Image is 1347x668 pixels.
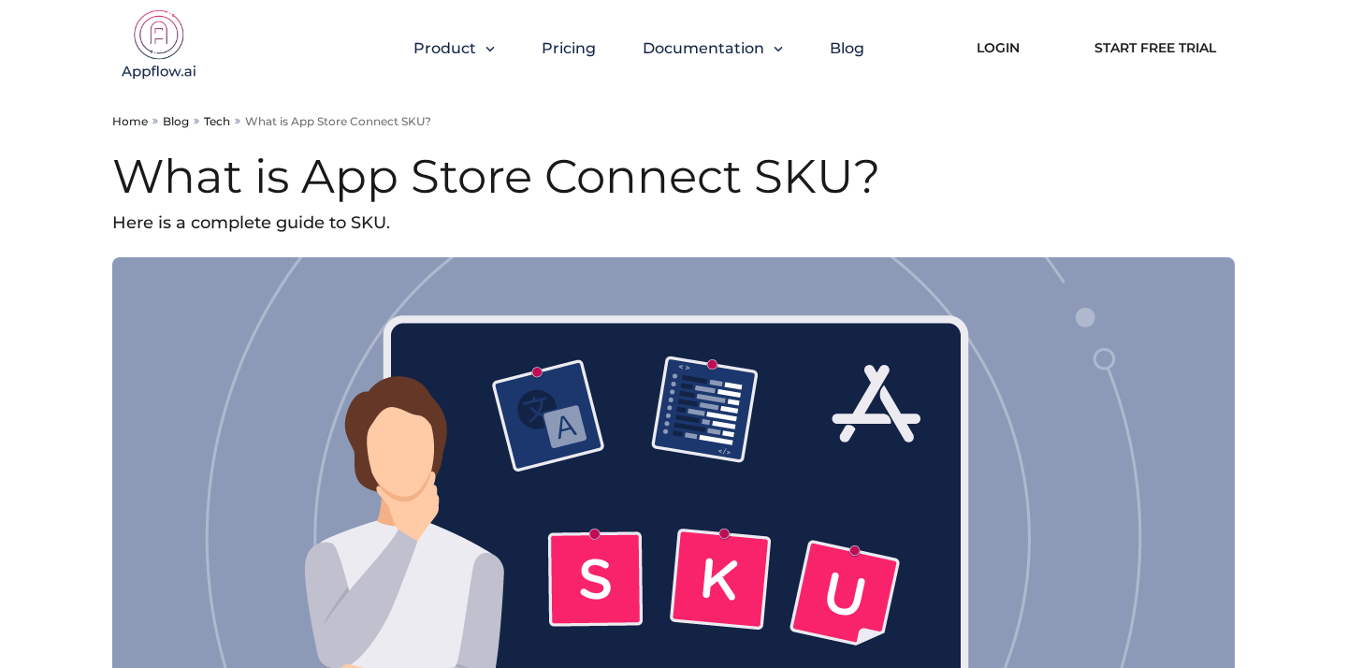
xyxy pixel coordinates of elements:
[413,39,476,57] span: Product
[112,114,148,128] a: Home
[830,39,864,57] a: Blog
[112,9,206,84] img: appflow.ai-logo
[643,39,764,57] span: Documentation
[204,114,230,128] a: Tech
[1076,27,1235,68] a: Start Free Trial
[413,39,495,57] button: Product
[163,114,189,128] a: Blog
[112,207,1235,239] p: Here is a complete guide to SKU.
[643,39,783,57] button: Documentation
[112,147,1235,207] h1: What is App Store Connect SKU?
[949,27,1048,68] a: Login
[542,39,596,57] a: Pricing
[245,114,431,128] p: What is App Store Connect SKU?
